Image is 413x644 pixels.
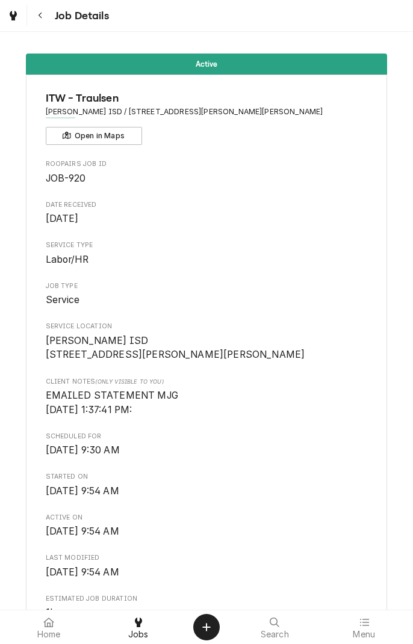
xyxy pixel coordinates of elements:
[46,472,368,482] span: Started On
[193,614,220,640] button: Create Object
[46,127,142,145] button: Open in Maps
[46,444,120,456] span: [DATE] 9:30 AM
[46,565,368,580] span: Last Modified
[5,613,93,642] a: Home
[46,335,305,361] span: [PERSON_NAME] ISD [STREET_ADDRESS][PERSON_NAME][PERSON_NAME]
[26,54,387,75] div: Status
[46,377,368,417] div: [object Object]
[46,524,368,539] span: Active On
[231,613,319,642] a: Search
[353,630,375,639] span: Menu
[46,173,86,184] span: JOB-920
[46,377,368,387] span: Client Notes
[46,334,368,362] span: Service Location
[46,159,368,169] span: Roopairs Job ID
[46,526,119,537] span: [DATE] 9:54 AM
[29,5,51,26] button: Navigate back
[95,378,163,385] span: (Only Visible to You)
[46,90,368,106] span: Name
[46,443,368,458] span: Scheduled For
[95,613,183,642] a: Jobs
[2,5,24,26] a: Go to Jobs
[46,566,119,578] span: [DATE] 9:54 AM
[46,293,368,307] span: Job Type
[46,90,368,145] div: Client Information
[46,106,368,117] span: Address
[46,159,368,185] div: Roopairs Job ID
[46,390,178,416] span: EMAILED STATEMENT MJG [DATE] 1:37:41 PM:
[46,606,368,620] span: Estimated Job Duration
[46,322,368,331] span: Service Location
[46,594,368,620] div: Estimated Job Duration
[46,432,368,458] div: Scheduled For
[46,513,368,523] span: Active On
[46,322,368,362] div: Service Location
[46,254,88,265] span: Labor/HR
[261,630,289,639] span: Search
[46,553,368,579] div: Last Modified
[46,553,368,563] span: Last Modified
[320,613,409,642] a: Menu
[46,513,368,539] div: Active On
[46,281,368,291] span: Job Type
[46,171,368,186] span: Roopairs Job ID
[37,630,61,639] span: Home
[46,607,55,618] span: 1h
[46,484,368,498] span: Started On
[51,8,109,24] span: Job Details
[46,253,368,267] span: Service Type
[46,241,368,250] span: Service Type
[46,432,368,441] span: Scheduled For
[46,388,368,417] span: [object Object]
[196,60,218,68] span: Active
[46,281,368,307] div: Job Type
[46,200,368,226] div: Date Received
[46,213,79,224] span: [DATE]
[46,472,368,498] div: Started On
[46,200,368,210] span: Date Received
[46,594,368,604] span: Estimated Job Duration
[128,630,149,639] span: Jobs
[46,485,119,497] span: [DATE] 9:54 AM
[46,294,80,305] span: Service
[46,241,368,266] div: Service Type
[46,212,368,226] span: Date Received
